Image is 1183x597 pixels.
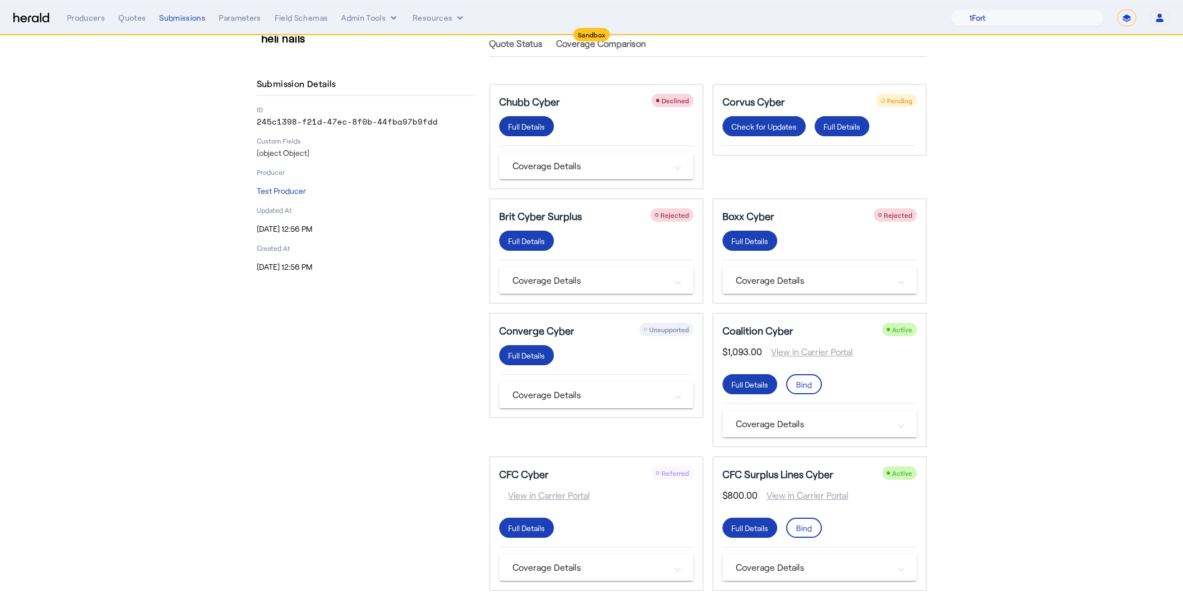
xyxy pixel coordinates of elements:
[815,116,869,136] button: Full Details
[722,374,777,394] button: Full Details
[499,518,554,538] button: Full Details
[660,211,689,219] span: Rejected
[796,522,812,534] div: Bind
[257,185,476,197] p: Test Producer
[736,417,890,431] mat-panel-title: Coverage Details
[257,147,476,159] p: [object Object]
[722,208,774,224] h5: Boxx Cyber
[341,12,399,23] button: internal dropdown menu
[499,208,582,224] h5: Brit Cyber Surplus
[159,12,205,23] div: Submissions
[722,94,785,109] h5: Corvus Cyber
[513,561,667,574] mat-panel-title: Coverage Details
[257,77,341,90] h4: Submission Details
[413,12,466,23] button: Resources dropdown menu
[499,94,560,109] h5: Chubb Cyber
[257,105,476,114] p: ID
[823,121,860,132] div: Full Details
[736,274,890,287] mat-panel-title: Coverage Details
[489,39,543,48] span: Quote Status
[884,211,912,219] span: Rejected
[722,267,917,294] mat-expansion-panel-header: Coverage Details
[722,410,917,437] mat-expansion-panel-header: Coverage Details
[556,30,646,57] a: Coverage Comparison
[649,326,689,333] span: Unsupported
[219,12,261,23] div: Parameters
[499,345,554,365] button: Full Details
[257,136,476,145] p: Custom Fields
[257,261,476,273] p: [DATE] 12:56 PM
[118,12,146,23] div: Quotes
[499,152,693,179] mat-expansion-panel-header: Coverage Details
[722,466,834,482] h5: CFC Surplus Lines Cyber
[499,323,574,338] h5: Converge Cyber
[892,326,912,333] span: Active
[508,121,545,132] div: Full Details
[508,235,545,247] div: Full Details
[731,522,768,534] div: Full Details
[662,469,689,477] span: Referred
[662,97,689,104] span: Declined
[786,518,822,538] button: Bind
[513,388,667,402] mat-panel-title: Coverage Details
[257,223,476,235] p: [DATE] 12:56 PM
[499,231,554,251] button: Full Details
[722,554,917,581] mat-expansion-panel-header: Coverage Details
[731,121,797,132] div: Check for Updates
[261,30,480,46] h3: heli nails
[722,518,777,538] button: Full Details
[499,116,554,136] button: Full Details
[887,97,912,104] span: Pending
[722,489,758,502] span: $800.00
[489,30,543,57] a: Quote Status
[892,469,912,477] span: Active
[722,116,806,136] button: Check for Updates
[513,274,667,287] mat-panel-title: Coverage Details
[257,116,476,127] p: 245c1398-f21d-47ec-8f0b-44fba97b9fdd
[499,489,590,502] span: View in Carrier Portal
[513,159,667,173] mat-panel-title: Coverage Details
[758,489,849,502] span: View in Carrier Portal
[731,235,768,247] div: Full Details
[556,39,646,48] span: Coverage Comparison
[722,323,793,338] h5: Coalition Cyber
[257,243,476,252] p: Created At
[722,345,762,359] span: $1,093.00
[722,231,777,251] button: Full Details
[573,28,610,41] div: Sandbox
[67,12,105,23] div: Producers
[796,379,812,390] div: Bind
[499,466,549,482] h5: CFC Cyber
[257,206,476,214] p: Updated At
[731,379,768,390] div: Full Details
[508,350,545,361] div: Full Details
[762,345,853,359] span: View in Carrier Portal
[508,522,545,534] div: Full Details
[499,267,693,294] mat-expansion-panel-header: Coverage Details
[736,561,890,574] mat-panel-title: Coverage Details
[499,554,693,581] mat-expansion-panel-header: Coverage Details
[499,381,693,408] mat-expansion-panel-header: Coverage Details
[257,168,476,176] p: Producer
[13,13,49,23] img: Herald Logo
[275,12,328,23] div: Field Schemas
[786,374,822,394] button: Bind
